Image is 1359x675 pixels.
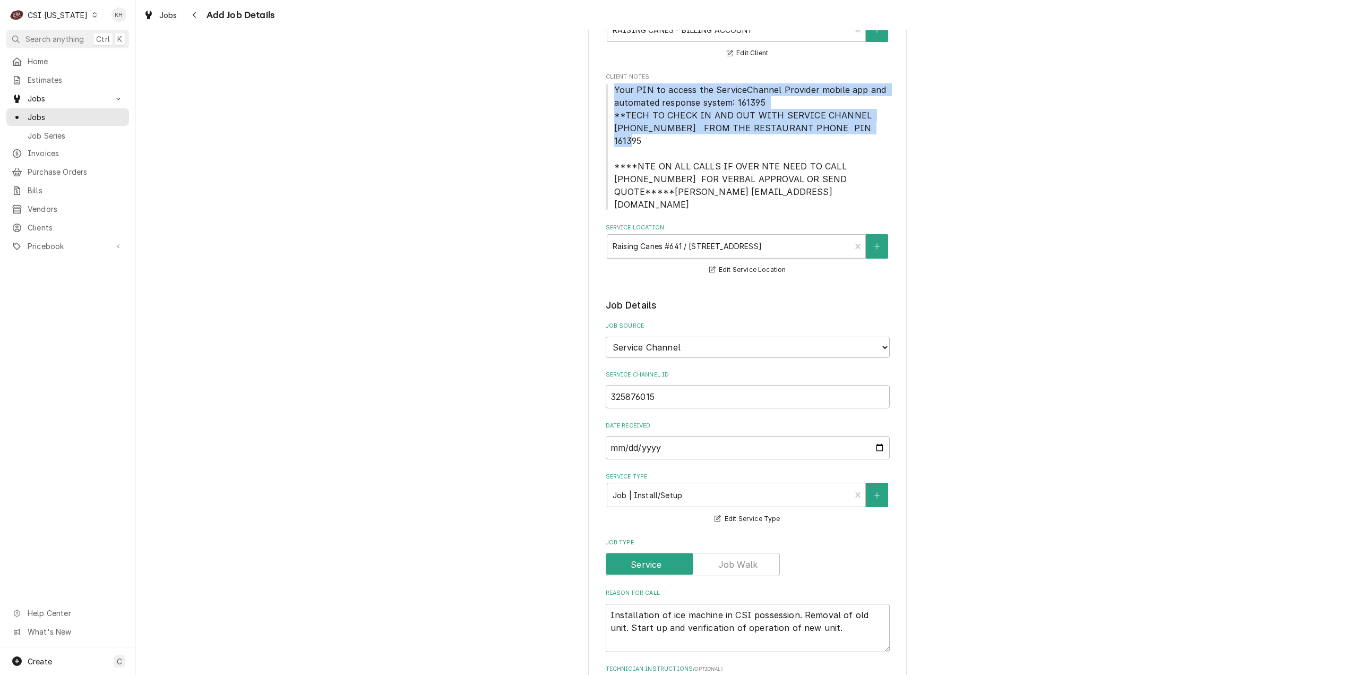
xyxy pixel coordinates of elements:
div: KH [111,7,126,22]
button: Navigate back [186,6,203,23]
a: Go to What's New [6,623,129,640]
span: Clients [28,222,124,233]
div: Reason For Call [606,589,890,652]
input: yyyy-mm-dd [606,436,890,459]
button: Search anythingCtrlK [6,30,129,48]
span: Ctrl [96,33,110,45]
span: Bills [28,185,124,196]
div: Job Source [606,322,890,357]
span: Add Job Details [203,8,274,22]
svg: Create New Location [874,243,880,250]
div: Client Notes [606,73,890,210]
button: Edit Service Type [713,512,781,526]
a: Go to Pricebook [6,237,129,255]
div: CSI [US_STATE] [28,10,88,21]
span: Jobs [28,93,108,104]
legend: Job Details [606,298,890,312]
label: Reason For Call [606,589,890,597]
a: Clients [6,219,129,236]
a: Invoices [6,144,129,162]
svg: Create New Service [874,492,880,499]
span: Jobs [159,10,177,21]
button: Create New Location [866,234,888,259]
a: Purchase Orders [6,163,129,181]
span: Pricebook [28,241,108,252]
button: Edit Client [725,47,770,60]
span: Jobs [28,112,124,123]
label: Service Channel ID [606,371,890,379]
a: Bills [6,182,129,199]
div: Service Location [606,224,890,276]
label: Service Type [606,473,890,481]
span: Search anything [25,33,84,45]
div: Date Received [606,422,890,459]
a: Go to Jobs [6,90,129,107]
span: ( optional ) [693,666,722,672]
div: Job Type [606,539,890,576]
span: C [117,656,122,667]
button: Create New Service [866,483,888,507]
label: Job Type [606,539,890,547]
a: Home [6,53,129,70]
span: Estimates [28,74,124,86]
a: Jobs [139,6,182,24]
span: Client Notes [606,83,890,211]
span: Purchase Orders [28,166,124,177]
span: Help Center [28,608,123,619]
a: Jobs [6,108,129,126]
label: Technician Instructions [606,665,890,673]
span: Home [28,56,124,67]
div: C [10,7,24,22]
span: Client Notes [606,73,890,81]
span: Job Series [28,130,124,141]
span: Your PIN to access the ServiceChannel Provider mobile app and automated response system: 161395 *... [614,84,889,210]
div: Kelsey Hetlage's Avatar [111,7,126,22]
textarea: Installation of ice machine in CSI possession. Removal of old unit. Start up and verification of ... [606,604,890,652]
a: Estimates [6,71,129,89]
label: Service Location [606,224,890,232]
span: Vendors [28,203,124,215]
span: Create [28,657,52,666]
a: Job Series [6,127,129,144]
div: Service Type [606,473,890,525]
div: Client [606,7,890,60]
span: Invoices [28,148,124,159]
span: What's New [28,626,123,637]
label: Date Received [606,422,890,430]
div: CSI Kentucky's Avatar [10,7,24,22]
a: Vendors [6,200,129,218]
span: K [117,33,122,45]
label: Job Source [606,322,890,330]
button: Edit Service Location [708,263,788,277]
div: Service Channel ID [606,371,890,408]
a: Go to Help Center [6,604,129,622]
